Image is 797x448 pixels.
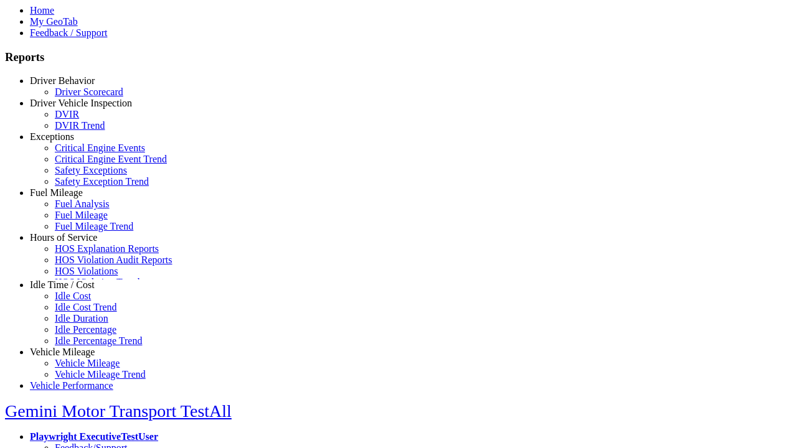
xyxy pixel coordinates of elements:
[55,221,133,231] a: Fuel Mileage Trend
[30,98,132,108] a: Driver Vehicle Inspection
[30,75,95,86] a: Driver Behavior
[30,279,95,290] a: Idle Time / Cost
[30,5,54,16] a: Home
[30,131,74,142] a: Exceptions
[5,50,792,64] h3: Reports
[55,86,123,97] a: Driver Scorecard
[55,277,140,287] a: HOS Violation Trend
[30,16,78,27] a: My GeoTab
[55,165,127,175] a: Safety Exceptions
[55,266,118,276] a: HOS Violations
[55,142,145,153] a: Critical Engine Events
[55,324,116,335] a: Idle Percentage
[5,401,232,421] a: Gemini Motor Transport TestAll
[30,187,83,198] a: Fuel Mileage
[55,210,108,220] a: Fuel Mileage
[30,232,97,243] a: Hours of Service
[55,243,159,254] a: HOS Explanation Reports
[55,120,105,131] a: DVIR Trend
[55,176,149,187] a: Safety Exception Trend
[55,198,110,209] a: Fuel Analysis
[55,313,108,324] a: Idle Duration
[30,431,158,442] a: Playwright ExecutiveTestUser
[30,27,107,38] a: Feedback / Support
[30,380,113,391] a: Vehicle Performance
[55,302,117,312] a: Idle Cost Trend
[55,335,142,346] a: Idle Percentage Trend
[55,254,172,265] a: HOS Violation Audit Reports
[55,369,146,380] a: Vehicle Mileage Trend
[55,358,120,368] a: Vehicle Mileage
[30,347,95,357] a: Vehicle Mileage
[55,291,91,301] a: Idle Cost
[55,109,79,119] a: DVIR
[55,154,167,164] a: Critical Engine Event Trend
